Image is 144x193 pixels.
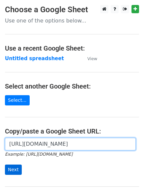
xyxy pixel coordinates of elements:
[5,44,139,52] h4: Use a recent Google Sheet:
[5,5,139,15] h3: Choose a Google Sheet
[5,56,64,61] a: Untitled spreadsheet
[5,165,22,175] input: Next
[87,56,97,61] small: View
[81,56,97,61] a: View
[5,95,30,105] a: Select...
[5,17,139,24] p: Use one of the options below...
[111,161,144,193] iframe: Chat Widget
[5,82,139,90] h4: Select another Google Sheet:
[5,152,72,157] small: Example: [URL][DOMAIN_NAME]
[5,127,139,135] h4: Copy/paste a Google Sheet URL:
[5,138,136,150] input: Paste your Google Sheet URL here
